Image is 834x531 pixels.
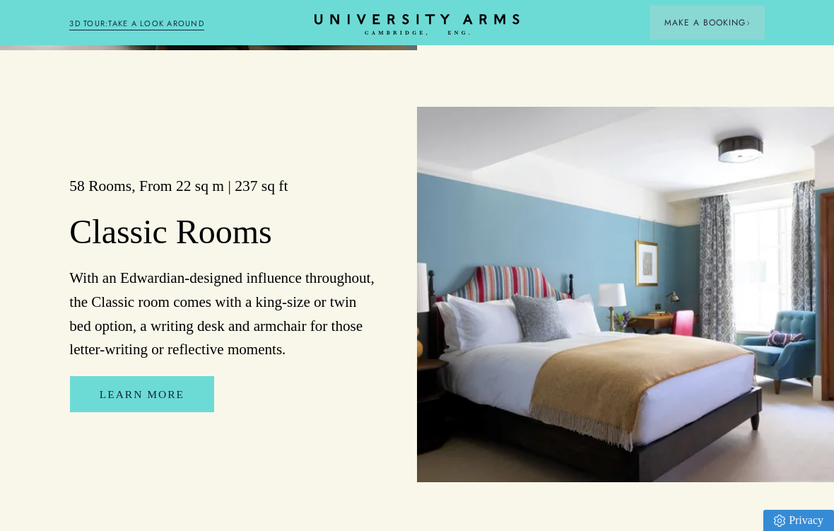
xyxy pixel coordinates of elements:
img: image-e9066e016a3afb6f011bc37f916714460f26abf2-8272x6200-jpg [417,107,834,482]
button: Make a BookingArrow icon [650,6,765,40]
img: Privacy [774,515,785,527]
a: Privacy [763,510,834,531]
h2: Classic Rooms [69,211,375,253]
img: Arrow icon [746,21,751,25]
a: 3D TOUR:TAKE A LOOK AROUND [69,18,204,30]
p: With an Edwardian-designed influence throughout, the Classic room comes with a king-size or twin ... [69,267,375,362]
a: Learn More [70,376,214,412]
a: Home [315,14,519,36]
h3: 58 Rooms, From 22 sq m | 237 sq ft [69,176,375,197]
span: Make a Booking [664,16,751,29]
